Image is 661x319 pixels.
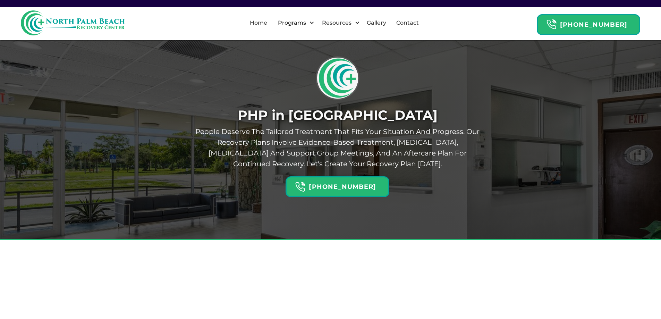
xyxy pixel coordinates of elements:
[295,182,305,192] img: Header Calendar Icons
[276,19,308,27] div: Programs
[194,108,482,123] h1: PHP in [GEOGRAPHIC_DATA]
[392,12,423,34] a: Contact
[264,272,397,282] strong: They Trust Us. You Should Too.
[546,19,557,30] img: Header Calendar Icons
[286,173,389,197] a: Header Calendar Icons[PHONE_NUMBER]
[320,19,353,27] div: Resources
[560,21,627,28] strong: [PHONE_NUMBER]
[246,12,271,34] a: Home
[194,126,482,169] p: People deserve the tailored treatment that fits your situation and progress. Our recovery plans i...
[309,183,376,191] strong: [PHONE_NUMBER]
[537,11,640,35] a: Header Calendar Icons[PHONE_NUMBER]
[363,12,390,34] a: Gallery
